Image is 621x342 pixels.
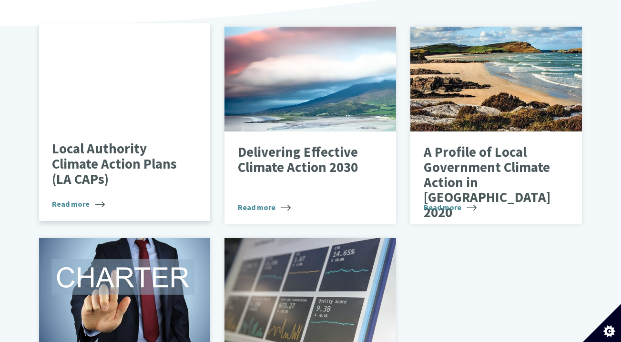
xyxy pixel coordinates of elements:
span: Read more [424,201,477,213]
span: Read more [238,201,291,213]
p: Delivering Effective Climate Action 2030 [238,145,369,175]
a: A Profile of Local Government Climate Action in [GEOGRAPHIC_DATA] 2020 Read more [410,27,582,225]
a: Delivering Effective Climate Action 2030 Read more [224,27,396,225]
p: A Profile of Local Government Climate Action in [GEOGRAPHIC_DATA] 2020 [424,145,555,220]
span: Read more [52,198,105,210]
p: Local Authority Climate Action Plans (LA CAPs) [52,141,183,187]
button: Set cookie preferences [583,304,621,342]
a: Local Authority Climate Action Plans (LA CAPs) Read more [39,23,211,221]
